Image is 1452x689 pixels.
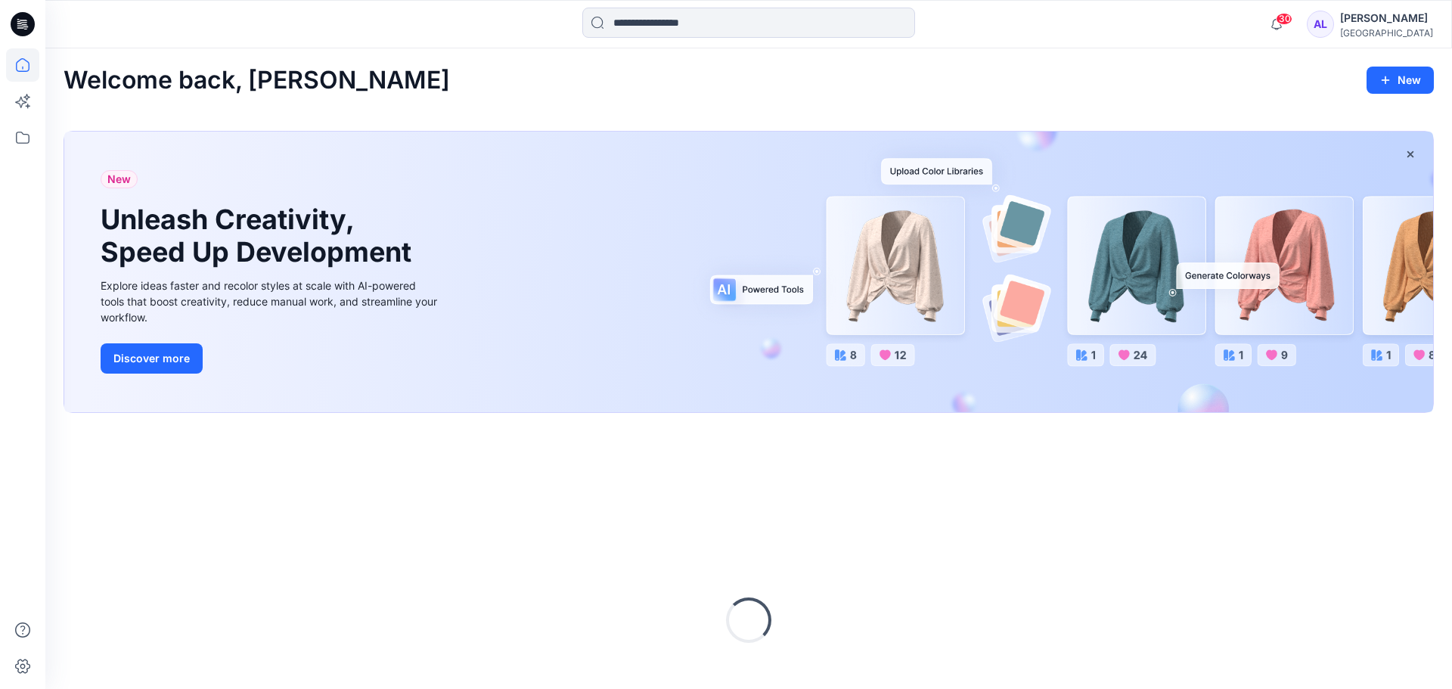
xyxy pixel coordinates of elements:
[64,67,450,95] h2: Welcome back, [PERSON_NAME]
[101,278,441,325] div: Explore ideas faster and recolor styles at scale with AI-powered tools that boost creativity, red...
[1307,11,1334,38] div: AL
[1340,27,1433,39] div: [GEOGRAPHIC_DATA]
[101,343,203,374] button: Discover more
[101,203,418,268] h1: Unleash Creativity, Speed Up Development
[101,343,441,374] a: Discover more
[1340,9,1433,27] div: [PERSON_NAME]
[1276,13,1292,25] span: 30
[107,170,131,188] span: New
[1367,67,1434,94] button: New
